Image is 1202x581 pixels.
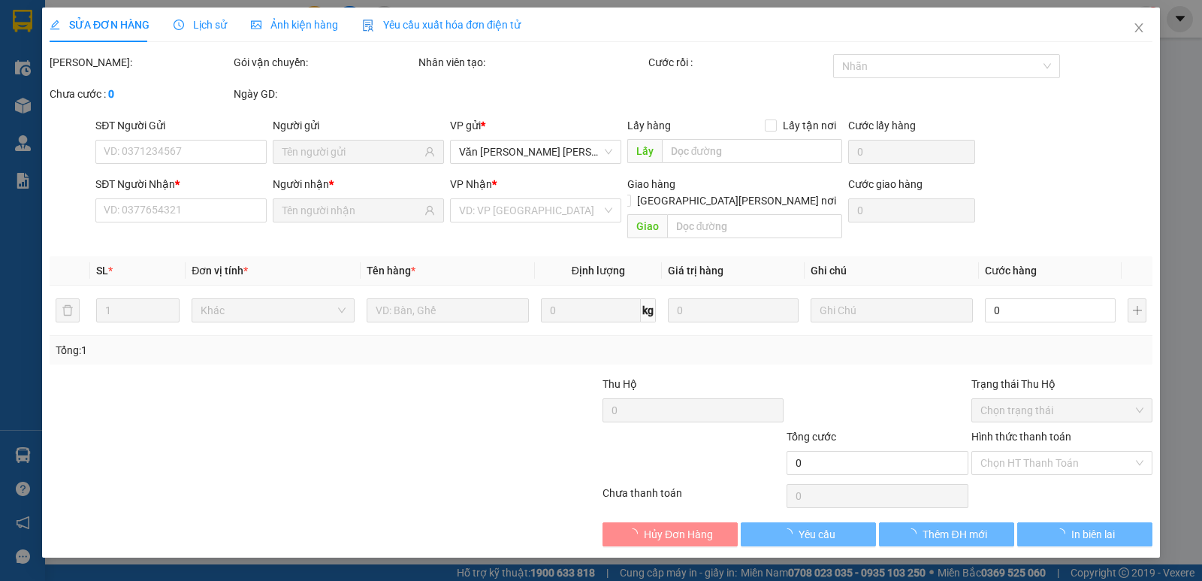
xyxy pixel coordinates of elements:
span: Đơn vị tính [192,265,248,277]
button: Yêu cầu [741,522,876,546]
div: Gói vận chuyển: [234,54,415,71]
div: Cước rồi : [648,54,829,71]
span: Tổng cước [787,431,836,443]
span: Lấy hàng [627,120,671,132]
span: phone [86,55,98,67]
button: Thêm ĐH mới [879,522,1014,546]
li: 85 [PERSON_NAME] [7,33,286,52]
b: 0 [108,88,114,100]
span: loading [627,528,644,539]
b: GỬI : Văn [PERSON_NAME] [PERSON_NAME] [7,94,261,152]
span: VP Nhận [450,178,492,190]
div: Ngày GD: [234,86,415,102]
span: loading [1055,528,1071,539]
span: close [1133,22,1145,34]
button: Close [1118,8,1160,50]
div: [PERSON_NAME]: [50,54,231,71]
div: Chưa cước : [50,86,231,102]
span: Lịch sử [174,19,227,31]
span: Ảnh kiện hàng [251,19,338,31]
li: 02839.63.63.63 [7,52,286,71]
div: Chưa thanh toán [601,485,785,511]
button: delete [56,298,80,322]
span: user [424,205,435,216]
b: [PERSON_NAME] [86,10,213,29]
span: Tên hàng [367,265,415,277]
div: Nhân viên tạo: [418,54,646,71]
span: Giá trị hàng [668,265,723,277]
span: loading [782,528,799,539]
span: Định lượng [572,265,625,277]
span: Giao hàng [627,178,675,190]
div: Trạng thái Thu Hộ [971,376,1152,392]
span: Yêu cầu xuất hóa đơn điện tử [362,19,521,31]
input: Dọc đường [667,214,843,238]
div: SĐT Người Gửi [95,117,267,134]
span: SỬA ĐƠN HÀNG [50,19,149,31]
span: Khác [201,299,345,322]
input: Ghi Chú [811,298,973,322]
input: VD: Bàn, Ghế [367,298,529,322]
div: Tổng: 1 [56,342,465,359]
button: plus [1128,298,1146,322]
span: clock-circle [174,20,184,30]
div: Người gửi [273,117,444,134]
span: environment [86,36,98,48]
span: edit [50,20,60,30]
div: VP gửi [450,117,621,134]
input: Tên người nhận [282,202,421,219]
span: kg [641,298,656,322]
input: Cước giao hàng [848,198,975,222]
input: Tên người gửi [282,144,421,160]
button: In biên lai [1017,522,1152,546]
span: [GEOGRAPHIC_DATA][PERSON_NAME] nơi [631,192,842,209]
span: In biên lai [1071,526,1115,543]
button: Hủy Đơn Hàng [603,522,738,546]
span: Chọn trạng thái [980,399,1143,422]
span: user [424,147,435,157]
span: Hủy Đơn Hàng [644,526,713,543]
label: Cước lấy hàng [848,120,916,132]
span: Thêm ĐH mới [923,526,986,543]
label: Cước giao hàng [848,178,923,190]
span: Giao [627,214,667,238]
div: Người nhận [273,176,444,192]
input: Cước lấy hàng [848,140,975,164]
span: loading [906,528,923,539]
th: Ghi chú [805,256,979,286]
img: icon [362,20,374,32]
input: Dọc đường [662,139,843,163]
div: SĐT Người Nhận [95,176,267,192]
span: Lấy [627,139,662,163]
input: 0 [668,298,799,322]
span: Yêu cầu [799,526,835,543]
span: Văn phòng Hồ Chí Minh [459,141,612,163]
span: Thu Hộ [603,378,637,390]
span: Cước hàng [985,265,1037,277]
label: Hình thức thanh toán [971,431,1071,443]
span: SL [96,265,108,277]
span: Lấy tận nơi [777,117,842,134]
span: picture [251,20,261,30]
